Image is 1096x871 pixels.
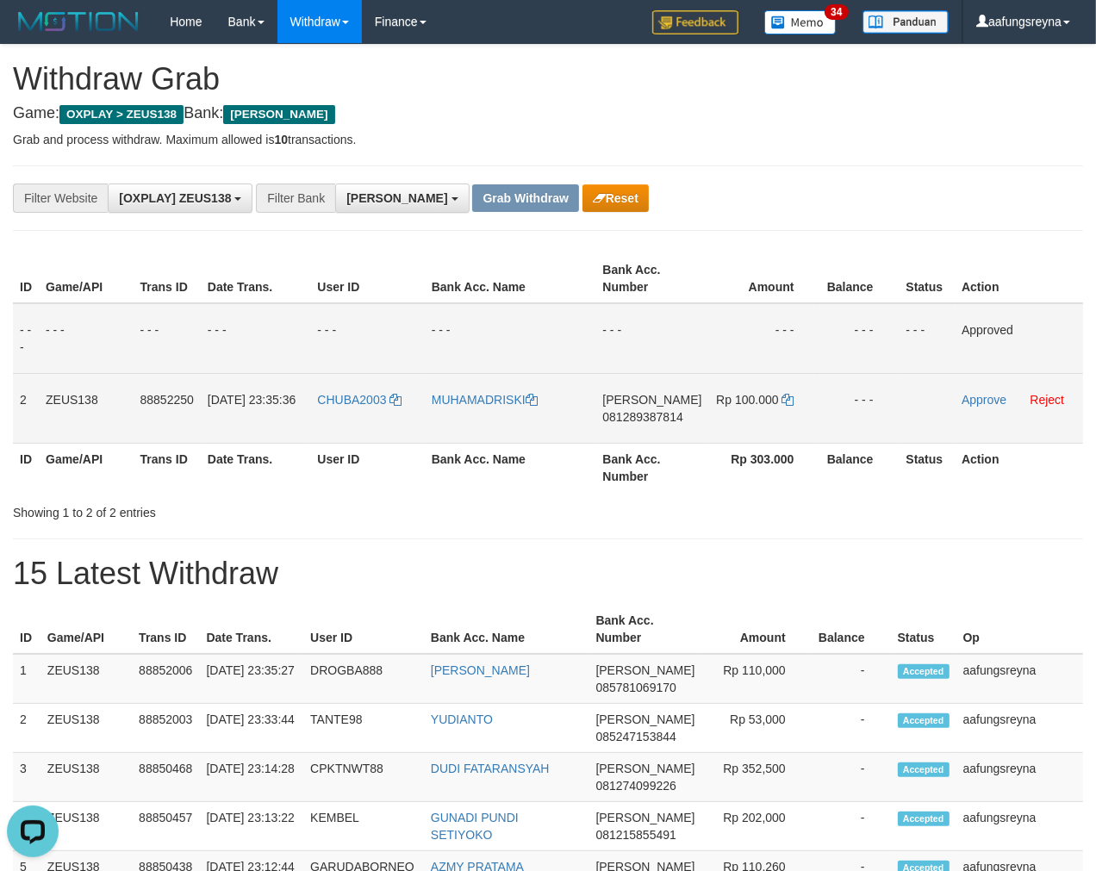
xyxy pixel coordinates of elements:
[716,393,778,407] span: Rp 100.000
[274,133,288,146] strong: 10
[140,393,194,407] span: 88852250
[303,704,424,753] td: TANTE98
[891,605,956,654] th: Status
[898,812,950,826] span: Accepted
[317,393,402,407] a: CHUBA2003
[820,373,900,443] td: - - -
[702,605,812,654] th: Amount
[820,254,900,303] th: Balance
[223,105,334,124] span: [PERSON_NAME]
[596,779,676,793] span: Copy 081274099226 to clipboard
[303,802,424,851] td: KEMBEL
[956,704,1083,753] td: aafungsreyna
[709,254,820,303] th: Amount
[132,605,199,654] th: Trans ID
[812,704,891,753] td: -
[119,191,231,205] span: [OXPLAY] ZEUS138
[7,7,59,59] button: Open LiveChat chat widget
[39,373,134,443] td: ZEUS138
[132,654,199,704] td: 88852006
[13,443,39,492] th: ID
[132,802,199,851] td: 88850457
[900,443,956,492] th: Status
[812,605,891,654] th: Balance
[13,557,1083,591] h1: 15 Latest Withdraw
[108,184,252,213] button: [OXPLAY] ZEUS138
[812,654,891,704] td: -
[595,303,708,374] td: - - -
[1031,393,1065,407] a: Reject
[40,753,132,802] td: ZEUS138
[812,802,891,851] td: -
[582,184,649,212] button: Reset
[199,704,303,753] td: [DATE] 23:33:44
[825,4,848,20] span: 34
[782,393,794,407] a: Copy 100000 to clipboard
[134,443,201,492] th: Trans ID
[900,254,956,303] th: Status
[13,131,1083,148] p: Grab and process withdraw. Maximum allowed is transactions.
[303,753,424,802] td: CPKTNWT88
[702,654,812,704] td: Rp 110,000
[13,704,40,753] td: 2
[862,10,949,34] img: panduan.png
[709,443,820,492] th: Rp 303.000
[596,712,695,726] span: [PERSON_NAME]
[303,605,424,654] th: User ID
[702,802,812,851] td: Rp 202,000
[40,704,132,753] td: ZEUS138
[310,443,424,492] th: User ID
[13,605,40,654] th: ID
[39,443,134,492] th: Game/API
[134,303,201,374] td: - - -
[820,303,900,374] td: - - -
[13,62,1083,96] h1: Withdraw Grab
[424,605,589,654] th: Bank Acc. Name
[702,753,812,802] td: Rp 352,500
[13,303,39,374] td: - - -
[40,654,132,704] td: ZEUS138
[596,811,695,824] span: [PERSON_NAME]
[702,704,812,753] td: Rp 53,000
[317,393,386,407] span: CHUBA2003
[132,704,199,753] td: 88852003
[199,753,303,802] td: [DATE] 23:14:28
[13,373,39,443] td: 2
[709,303,820,374] td: - - -
[132,753,199,802] td: 88850468
[13,654,40,704] td: 1
[199,654,303,704] td: [DATE] 23:35:27
[346,191,447,205] span: [PERSON_NAME]
[310,254,424,303] th: User ID
[956,753,1083,802] td: aafungsreyna
[256,184,335,213] div: Filter Bank
[589,605,702,654] th: Bank Acc. Number
[898,762,950,777] span: Accepted
[596,762,695,775] span: [PERSON_NAME]
[602,393,701,407] span: [PERSON_NAME]
[199,605,303,654] th: Date Trans.
[956,605,1083,654] th: Op
[431,811,519,842] a: GUNADI PUNDI SETIYOKO
[431,663,530,677] a: [PERSON_NAME]
[955,443,1083,492] th: Action
[596,828,676,842] span: Copy 081215855491 to clipboard
[596,730,676,743] span: Copy 085247153844 to clipboard
[956,654,1083,704] td: aafungsreyna
[602,410,682,424] span: Copy 081289387814 to clipboard
[956,802,1083,851] td: aafungsreyna
[900,303,956,374] td: - - -
[425,303,596,374] td: - - -
[303,654,424,704] td: DROGBA888
[335,184,469,213] button: [PERSON_NAME]
[596,663,695,677] span: [PERSON_NAME]
[596,681,676,694] span: Copy 085781069170 to clipboard
[898,713,950,728] span: Accepted
[310,303,424,374] td: - - -
[812,753,891,802] td: -
[764,10,837,34] img: Button%20Memo.svg
[425,443,596,492] th: Bank Acc. Name
[39,303,134,374] td: - - -
[201,443,311,492] th: Date Trans.
[39,254,134,303] th: Game/API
